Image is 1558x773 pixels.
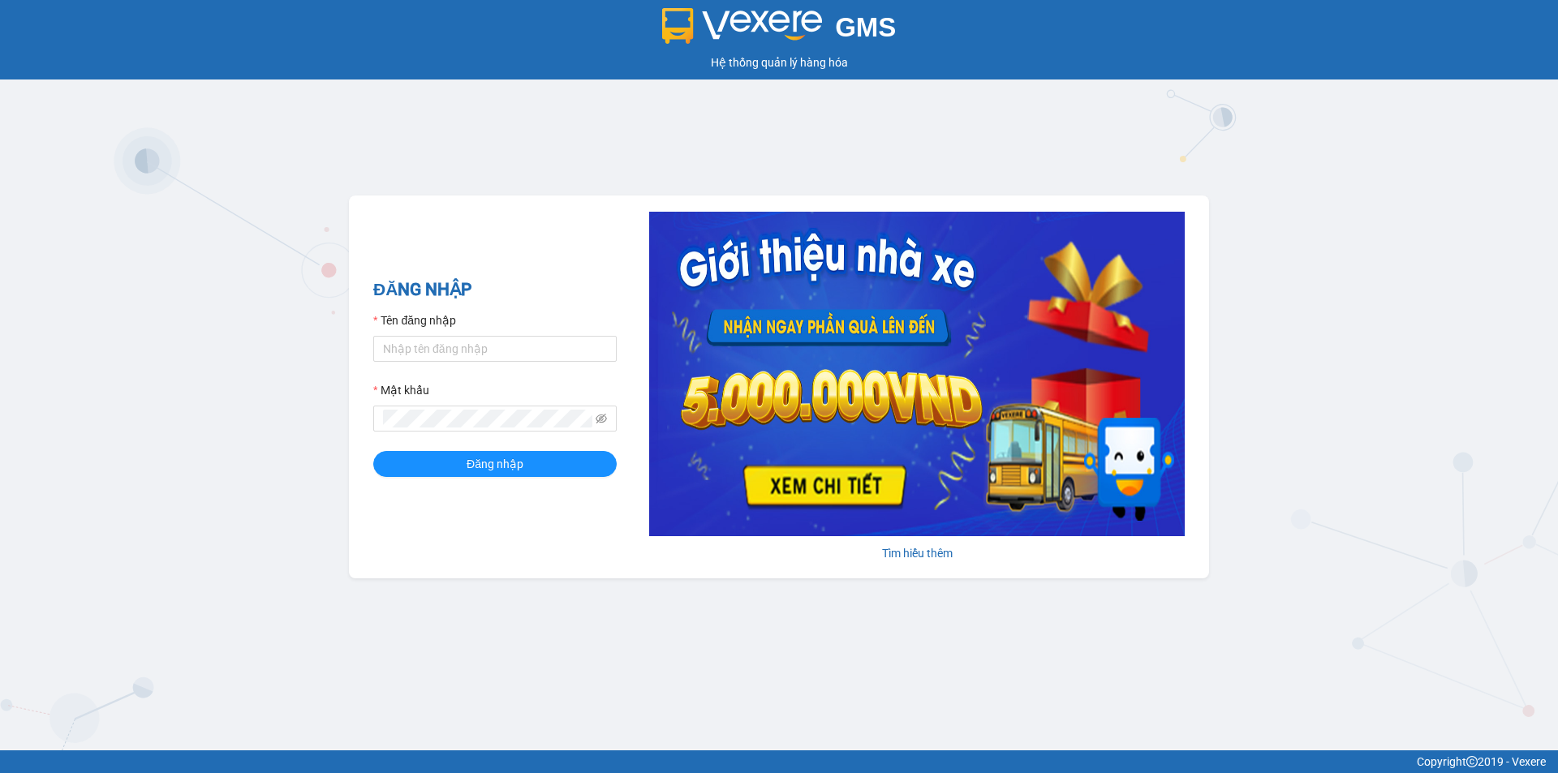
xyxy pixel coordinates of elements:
span: GMS [835,12,896,42]
button: Đăng nhập [373,451,617,477]
div: Copyright 2019 - Vexere [12,753,1546,771]
img: banner-0 [649,212,1185,536]
span: Đăng nhập [467,455,523,473]
label: Mật khẩu [373,381,429,399]
input: Mật khẩu [383,410,592,427]
img: logo 2 [662,8,823,44]
span: eye-invisible [596,413,607,424]
div: Hệ thống quản lý hàng hóa [4,54,1554,71]
h2: ĐĂNG NHẬP [373,277,617,303]
div: Tìm hiểu thêm [649,544,1185,562]
input: Tên đăng nhập [373,336,617,362]
label: Tên đăng nhập [373,311,456,329]
a: GMS [662,24,897,37]
span: copyright [1466,756,1478,767]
